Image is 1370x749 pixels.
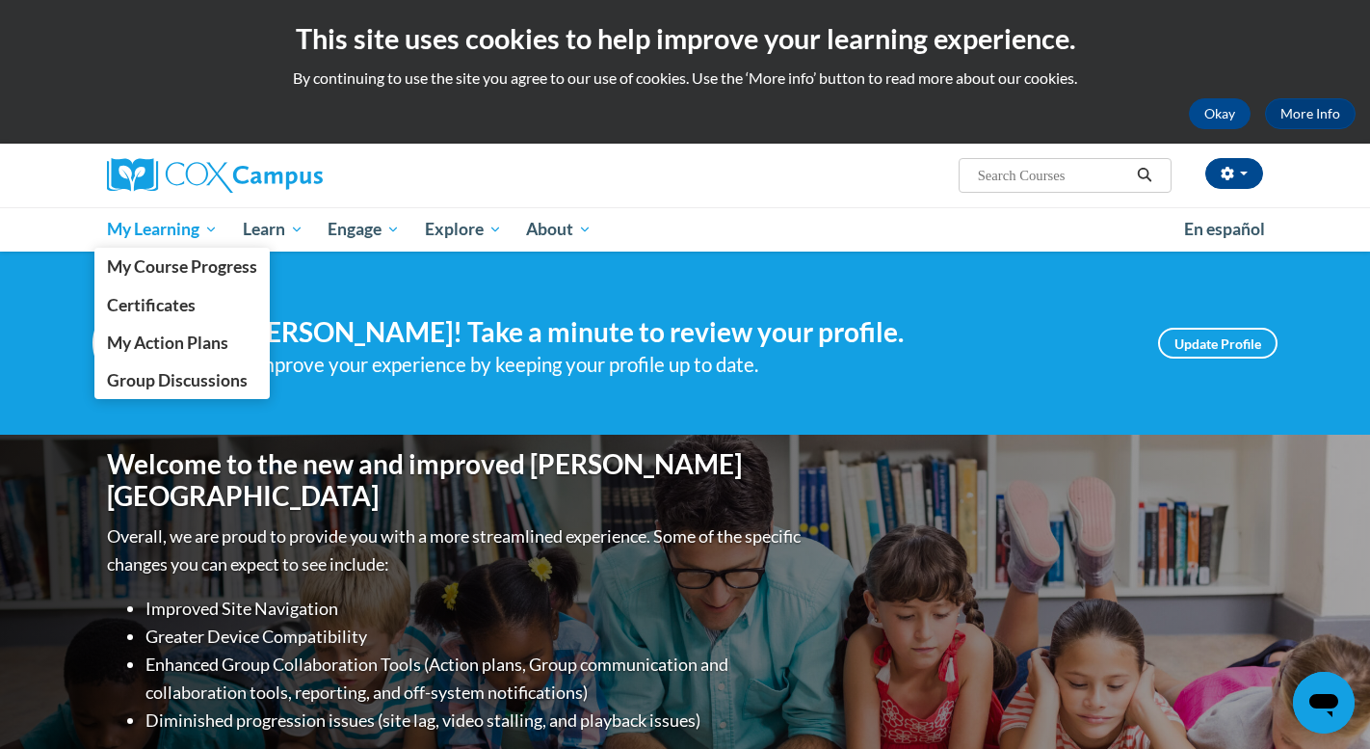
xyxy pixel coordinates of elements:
p: By continuing to use the site you agree to our use of cookies. Use the ‘More info’ button to read... [14,67,1356,89]
a: My Action Plans [94,324,270,361]
li: Improved Site Navigation [145,595,805,623]
a: Cox Campus [107,158,473,193]
button: Search [1130,164,1159,187]
a: Learn [230,207,316,252]
a: Certificates [94,286,270,324]
a: About [514,207,605,252]
span: Group Discussions [107,370,248,390]
li: Greater Device Compatibility [145,623,805,651]
li: Enhanced Group Collaboration Tools (Action plans, Group communication and collaboration tools, re... [145,651,805,707]
span: Learn [243,218,303,241]
h4: Hi [PERSON_NAME]! Take a minute to review your profile. [208,316,1129,349]
span: My Learning [107,218,218,241]
span: Engage [328,218,400,241]
input: Search Courses [976,164,1130,187]
button: Okay [1189,98,1251,129]
img: Profile Image [92,300,179,387]
div: Main menu [78,207,1292,252]
a: Engage [315,207,412,252]
a: My Course Progress [94,248,270,285]
iframe: Button to launch messaging window [1293,672,1355,734]
div: Help improve your experience by keeping your profile up to date. [208,349,1129,381]
h2: This site uses cookies to help improve your learning experience. [14,19,1356,58]
a: My Learning [94,207,230,252]
span: My Action Plans [107,333,228,353]
li: Diminished progression issues (site lag, video stalling, and playback issues) [145,707,805,735]
span: Explore [425,218,502,241]
img: Cox Campus [107,158,323,193]
span: En español [1184,219,1265,239]
h1: Welcome to the new and improved [PERSON_NAME][GEOGRAPHIC_DATA] [107,448,805,513]
button: Account Settings [1205,158,1263,189]
a: More Info [1265,98,1356,129]
p: Overall, we are proud to provide you with a more streamlined experience. Some of the specific cha... [107,522,805,578]
span: About [526,218,592,241]
a: Group Discussions [94,361,270,399]
span: Certificates [107,295,196,315]
a: Update Profile [1158,328,1278,359]
a: En español [1172,209,1278,250]
span: My Course Progress [107,256,257,277]
a: Explore [412,207,514,252]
